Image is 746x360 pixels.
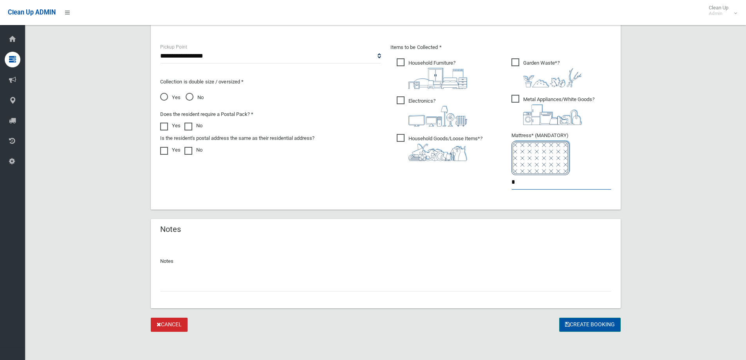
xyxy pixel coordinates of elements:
[160,93,181,102] span: Yes
[151,318,188,332] a: Cancel
[523,60,582,87] i: ?
[8,9,56,16] span: Clean Up ADMIN
[523,104,582,125] img: 36c1b0289cb1767239cdd3de9e694f19.png
[709,11,728,16] small: Admin
[397,58,467,89] span: Household Furniture
[523,96,594,125] i: ?
[184,121,202,130] label: No
[408,68,467,89] img: aa9efdbe659d29b613fca23ba79d85cb.png
[408,143,467,161] img: b13cc3517677393f34c0a387616ef184.png
[511,95,594,125] span: Metal Appliances/White Goods
[160,77,381,87] p: Collection is double size / oversized *
[523,68,582,87] img: 4fd8a5c772b2c999c83690221e5242e0.png
[408,136,482,161] i: ?
[186,93,204,102] span: No
[511,58,582,87] span: Garden Waste*
[511,132,611,175] span: Mattress* (MANDATORY)
[184,145,202,155] label: No
[511,140,570,175] img: e7408bece873d2c1783593a074e5cb2f.png
[160,145,181,155] label: Yes
[160,134,314,143] label: Is the resident's postal address the same as their residential address?
[160,121,181,130] label: Yes
[397,96,467,127] span: Electronics
[397,134,482,161] span: Household Goods/Loose Items*
[408,98,467,127] i: ?
[160,110,253,119] label: Does the resident require a Postal Pack? *
[559,318,621,332] button: Create Booking
[705,5,736,16] span: Clean Up
[390,43,611,52] p: Items to be Collected *
[408,60,467,89] i: ?
[160,257,611,266] p: Notes
[151,222,190,237] header: Notes
[408,106,467,127] img: 394712a680b73dbc3d2a6a3a7ffe5a07.png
